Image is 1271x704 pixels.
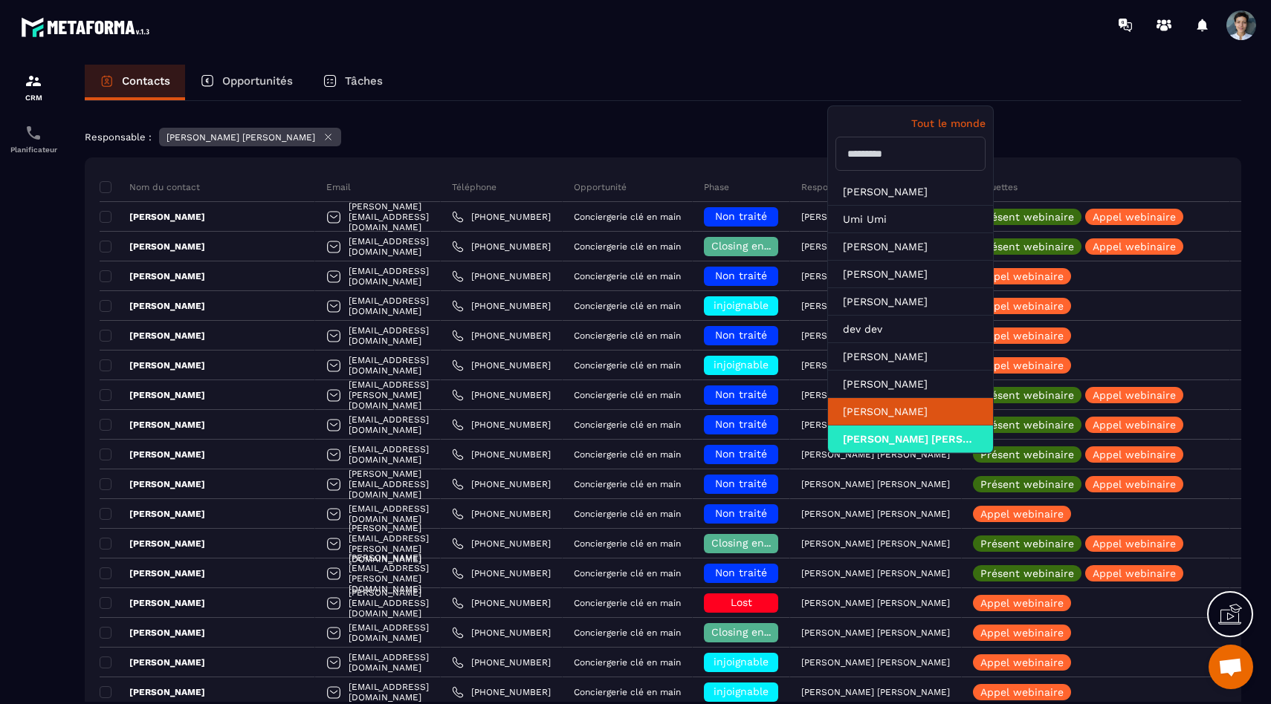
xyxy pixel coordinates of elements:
p: [PERSON_NAME] [PERSON_NAME] [801,479,950,489]
p: Appel webinaire [980,301,1064,311]
p: Conciergerie clé en main [574,538,681,549]
li: Umi Umi [828,206,993,233]
div: Ouvrir le chat [1209,645,1253,689]
a: schedulerschedulerPlanificateur [4,113,63,165]
a: [PHONE_NUMBER] [452,419,551,431]
p: Conciergerie clé en main [574,360,681,371]
a: formationformationCRM [4,61,63,113]
p: [PERSON_NAME] [100,270,205,282]
a: [PHONE_NUMBER] [452,359,551,371]
p: [PERSON_NAME] [100,627,205,639]
p: Responsable : [85,131,152,143]
li: [PERSON_NAME] [828,233,993,261]
p: Présent webinaire [980,390,1074,400]
p: Appel webinaire [980,598,1064,608]
p: [PERSON_NAME] [PERSON_NAME] [801,628,950,638]
span: Closing en cours [711,537,796,549]
p: Conciergerie clé en main [574,449,681,460]
p: Appel webinaire [1093,212,1176,222]
p: [PERSON_NAME] [PERSON_NAME] [801,509,950,519]
p: Présent webinaire [980,212,1074,222]
a: [PHONE_NUMBER] [452,656,551,668]
p: Appel webinaire [980,687,1064,697]
p: Appel webinaire [1093,479,1176,489]
p: [PERSON_NAME] [100,211,205,223]
li: dev dev [828,316,993,343]
p: Opportunités [222,74,293,88]
a: [PHONE_NUMBER] [452,478,551,490]
span: Closing en cours [711,626,796,638]
p: [PERSON_NAME] [PERSON_NAME] [801,420,950,430]
p: [PERSON_NAME] [100,241,205,252]
p: [PERSON_NAME] [100,330,205,342]
p: Appel webinaire [980,657,1064,668]
p: Tout le monde [835,117,986,129]
span: injoignable [714,359,769,371]
li: [PERSON_NAME] [PERSON_NAME] [828,426,993,453]
img: logo [21,13,155,41]
p: Appel webinaire [1093,538,1176,549]
span: Closing en cours [711,240,796,252]
p: Conciergerie clé en main [574,212,681,222]
p: Présent webinaire [980,241,1074,252]
img: formation [25,72,42,90]
p: Conciergerie clé en main [574,509,681,519]
a: [PHONE_NUMBER] [452,627,551,639]
p: [PERSON_NAME] [100,359,205,371]
p: [PERSON_NAME] [100,656,205,668]
p: [PERSON_NAME] [PERSON_NAME] [801,360,950,371]
a: [PHONE_NUMBER] [452,686,551,698]
p: Appel webinaire [1093,241,1176,252]
a: [PHONE_NUMBER] [452,211,551,223]
p: Conciergerie clé en main [574,687,681,697]
p: [PERSON_NAME] [100,508,205,520]
p: Contacts [122,74,170,88]
p: Conciergerie clé en main [574,628,681,638]
p: [PERSON_NAME] [100,300,205,312]
a: [PHONE_NUMBER] [452,300,551,312]
p: [PERSON_NAME] [PERSON_NAME] [801,271,950,281]
span: Non traité [715,567,767,578]
li: [PERSON_NAME] [828,261,993,288]
span: Non traité [715,418,767,430]
span: Non traité [715,507,767,519]
img: scheduler [25,124,42,142]
p: Conciergerie clé en main [574,241,681,252]
a: [PHONE_NUMBER] [452,508,551,520]
p: Conciergerie clé en main [574,568,681,578]
a: [PHONE_NUMBER] [452,270,551,282]
p: [PERSON_NAME] [PERSON_NAME] [801,657,950,668]
p: [PERSON_NAME] [PERSON_NAME] [801,330,950,341]
p: [PERSON_NAME] [100,419,205,431]
span: Lost [731,596,752,608]
p: Conciergerie clé en main [574,301,681,311]
p: Présent webinaire [980,449,1074,460]
p: Appel webinaire [1093,568,1176,578]
a: [PHONE_NUMBER] [452,597,551,609]
p: [PERSON_NAME] [PERSON_NAME] [801,301,950,311]
p: [PERSON_NAME] [PERSON_NAME] [801,212,950,222]
p: Conciergerie clé en main [574,330,681,341]
span: Non traité [715,210,767,222]
a: [PHONE_NUMBER] [452,330,551,342]
p: Conciergerie clé en main [574,479,681,489]
p: [PERSON_NAME] [100,567,205,579]
p: Appel webinaire [980,628,1064,638]
p: Conciergerie clé en main [574,598,681,608]
p: Appel webinaire [980,509,1064,519]
p: Appel webinaire [980,330,1064,341]
p: Appel webinaire [980,271,1064,281]
li: [PERSON_NAME] [828,398,993,426]
p: Présent webinaire [980,420,1074,430]
a: [PHONE_NUMBER] [452,538,551,550]
a: [PHONE_NUMBER] [452,389,551,401]
span: injoignable [714,656,769,668]
li: [PERSON_NAME] [828,343,993,371]
li: [PERSON_NAME] [828,178,993,206]
p: Conciergerie clé en main [574,657,681,668]
p: Présent webinaire [980,479,1074,489]
p: [PERSON_NAME] [100,538,205,550]
p: Conciergerie clé en main [574,390,681,400]
p: [PERSON_NAME] [PERSON_NAME] [801,390,950,400]
p: [PERSON_NAME] [PERSON_NAME] [801,449,950,460]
